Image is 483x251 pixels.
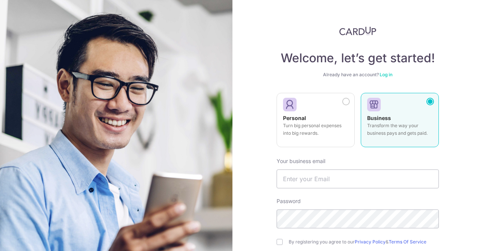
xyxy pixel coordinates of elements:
a: Log in [380,72,392,77]
strong: Personal [283,115,306,121]
label: Your business email [277,157,325,165]
a: Personal Turn big personal expenses into big rewards. [277,93,355,152]
strong: Business [367,115,391,121]
a: Terms Of Service [389,239,426,245]
label: Password [277,197,301,205]
a: Privacy Policy [355,239,386,245]
input: Enter your Email [277,169,439,188]
p: Turn big personal expenses into big rewards. [283,122,348,137]
div: Already have an account? [277,72,439,78]
a: Business Transform the way your business pays and gets paid. [361,93,439,152]
label: By registering you agree to our & [289,239,439,245]
h4: Welcome, let’s get started! [277,51,439,66]
img: CardUp Logo [339,26,376,35]
p: Transform the way your business pays and gets paid. [367,122,432,137]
